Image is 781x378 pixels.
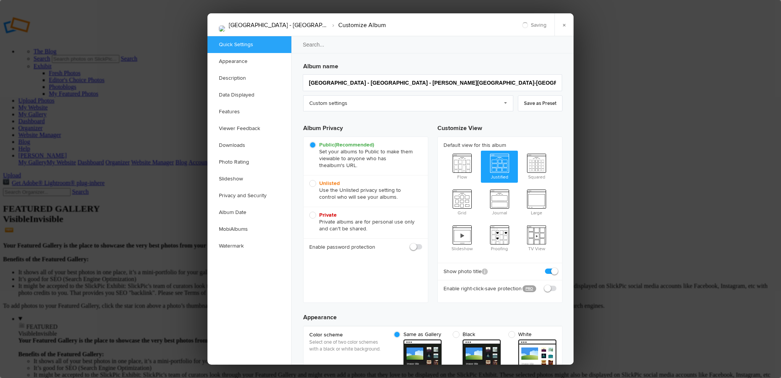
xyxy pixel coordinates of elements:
b: Enable password protection [309,243,375,251]
a: Save as Preset [518,95,562,111]
b: Show photo title [444,268,488,275]
span: Black [453,331,497,338]
span: TV View [518,222,555,253]
span: Justified [481,151,518,181]
li: Customize Album [328,19,386,32]
a: Custom settings [303,95,513,111]
a: Appearance [207,53,291,70]
h3: Album name [303,59,562,71]
p: Select one of two color schemes with a black or white background. [309,339,386,352]
a: Slideshow [207,171,291,187]
i: (Recommended) [334,142,374,148]
a: Privacy and Security [207,187,291,204]
img: Valle_del_Genal_(11).jpg [219,26,225,32]
li: [GEOGRAPHIC_DATA] - [GEOGRAPHIC_DATA] - [PERSON_NAME][GEOGRAPHIC_DATA]-[GEOGRAPHIC_DATA][PERSON_N... [229,19,328,32]
span: Squared [518,151,555,181]
span: Journal [481,187,518,217]
span: Private albums are for personal use only and can't be shared. [309,212,418,232]
span: White [508,331,553,338]
a: Downloads [207,137,291,154]
a: PRO [522,285,536,292]
a: × [554,13,574,36]
h3: Album Privacy [303,117,428,137]
a: Watermark [207,238,291,254]
a: Data Displayed [207,87,291,103]
b: Public [319,142,374,148]
span: Large [518,187,555,217]
a: MobiAlbums [207,221,291,238]
h3: Customize View [437,117,562,137]
span: Same as Gallery [394,331,441,338]
a: Album Date [207,204,291,221]
b: Private [319,212,337,218]
span: Use the Unlisted privacy setting to control who will see your albums. [309,180,418,201]
span: album's URL. [327,162,357,169]
a: Photo Rating [207,154,291,171]
span: Grid [444,187,481,217]
a: Quick Settings [207,36,291,53]
b: Unlisted [319,180,340,187]
span: Slideshow [444,222,481,253]
a: Viewer Feedback [207,120,291,137]
span: Proofing [481,222,518,253]
span: Flow [444,151,481,181]
h3: Appearance [303,307,562,322]
a: Features [207,103,291,120]
input: Search... [291,36,575,53]
b: Default view for this album [444,142,556,149]
b: Color scheme [309,331,386,339]
b: Enable right-click-save protection [444,285,517,293]
span: Set your albums to Public to make them viewable to anyone who has the [309,142,418,169]
a: Description [207,70,291,87]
